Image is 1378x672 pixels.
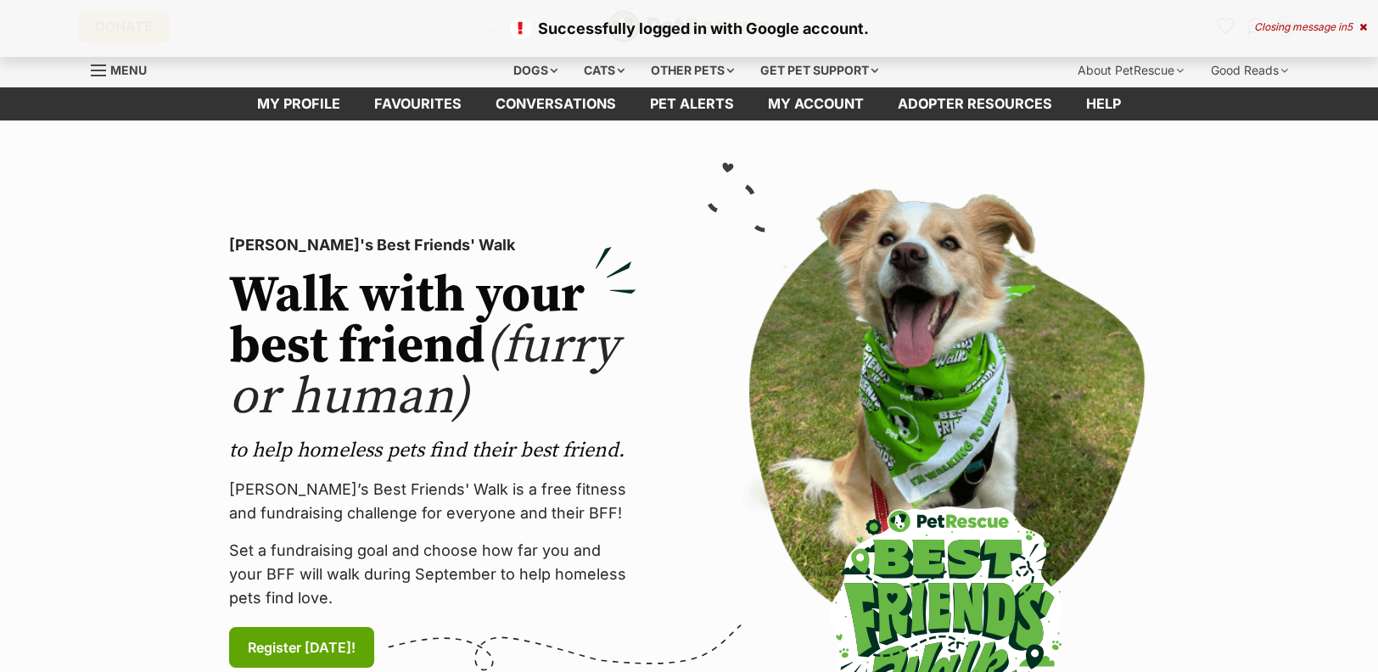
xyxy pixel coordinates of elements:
p: Set a fundraising goal and choose how far you and your BFF will walk during September to help hom... [229,539,636,610]
a: Adopter resources [881,87,1069,120]
h2: Walk with your best friend [229,271,636,423]
a: My profile [240,87,357,120]
div: Dogs [501,53,569,87]
p: [PERSON_NAME]'s Best Friends' Walk [229,233,636,257]
div: Cats [572,53,636,87]
div: Other pets [639,53,746,87]
a: conversations [479,87,633,120]
a: Help [1069,87,1138,120]
span: Menu [110,63,147,77]
a: Menu [91,53,159,84]
div: Good Reads [1199,53,1300,87]
a: Register [DATE]! [229,627,374,668]
span: Register [DATE]! [248,637,356,658]
a: Pet alerts [633,87,751,120]
span: (furry or human) [229,315,619,429]
p: [PERSON_NAME]’s Best Friends' Walk is a free fitness and fundraising challenge for everyone and t... [229,478,636,525]
a: My account [751,87,881,120]
a: Favourites [357,87,479,120]
div: About PetRescue [1066,53,1196,87]
p: to help homeless pets find their best friend. [229,437,636,464]
div: Get pet support [748,53,890,87]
